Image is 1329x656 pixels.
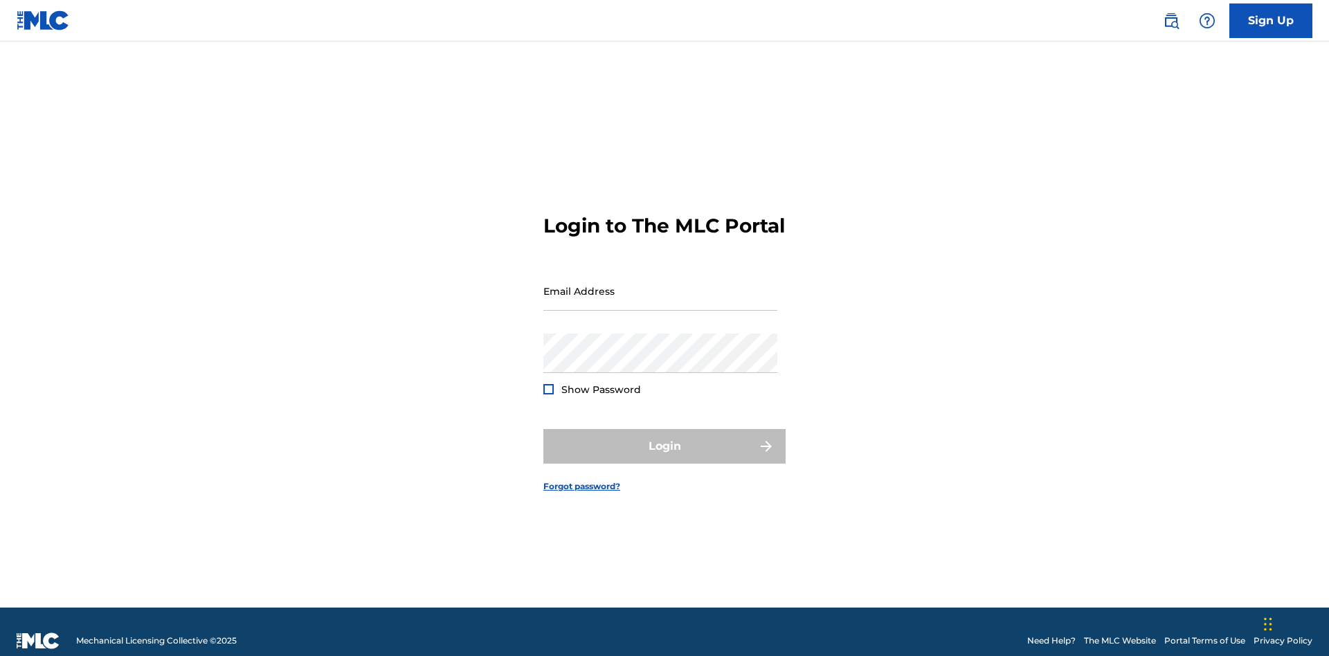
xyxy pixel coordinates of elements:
[17,10,70,30] img: MLC Logo
[1199,12,1215,29] img: help
[543,214,785,238] h3: Login to The MLC Portal
[543,480,620,493] a: Forgot password?
[1264,603,1272,645] div: Drag
[17,632,60,649] img: logo
[561,383,641,396] span: Show Password
[1164,635,1245,647] a: Portal Terms of Use
[76,635,237,647] span: Mechanical Licensing Collective © 2025
[1084,635,1156,647] a: The MLC Website
[1260,590,1329,656] iframe: Chat Widget
[1254,635,1312,647] a: Privacy Policy
[1157,7,1185,35] a: Public Search
[1027,635,1076,647] a: Need Help?
[1163,12,1179,29] img: search
[1229,3,1312,38] a: Sign Up
[1193,7,1221,35] div: Help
